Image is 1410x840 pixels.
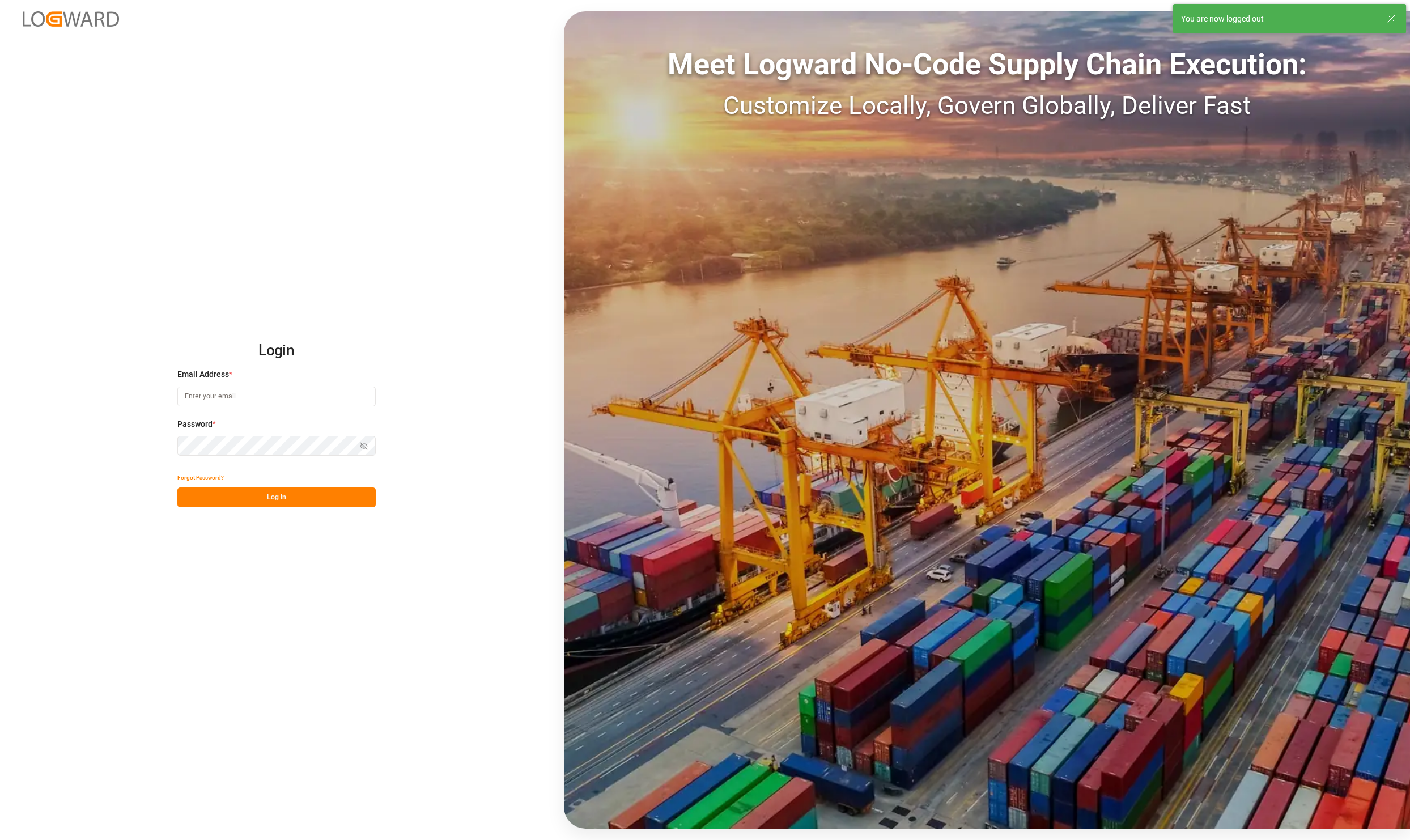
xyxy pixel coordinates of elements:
[177,368,229,380] span: Email Address
[177,418,213,430] span: Password
[564,87,1410,124] div: Customize Locally, Govern Globally, Deliver Fast
[177,387,376,406] input: Enter your email
[564,43,1410,87] div: Meet Logward No-Code Supply Chain Execution:
[23,11,119,27] img: Logward_new_orange.png
[177,487,376,507] button: Log In
[177,333,376,369] h2: Login
[177,468,224,487] button: Forgot Password?
[1181,13,1376,25] div: You are now logged out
